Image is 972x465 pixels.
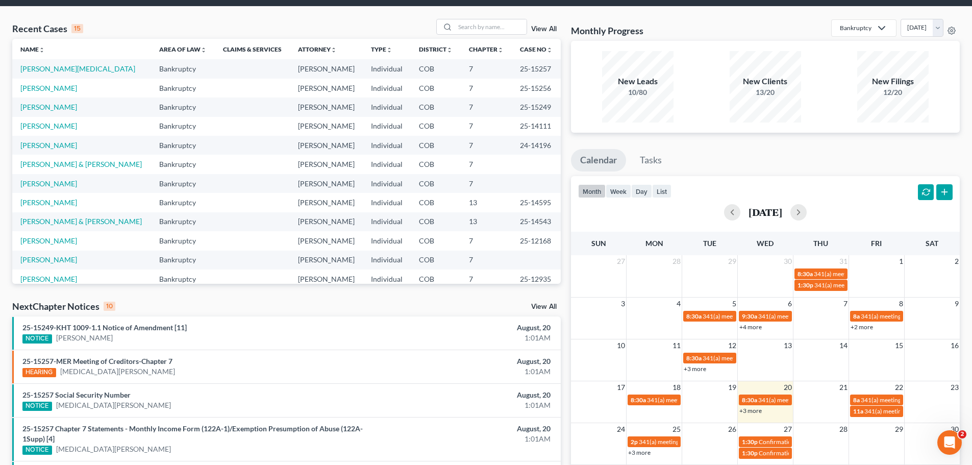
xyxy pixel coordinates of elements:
input: Search by name... [455,19,527,34]
td: Bankruptcy [151,231,215,250]
a: [PERSON_NAME] [20,198,77,207]
div: August, 20 [381,323,551,333]
td: 7 [461,155,512,174]
div: NOTICE [22,334,52,344]
span: 28 [838,423,849,435]
i: unfold_more [331,47,337,53]
span: Sat [926,239,938,248]
td: [PERSON_NAME] [290,59,363,78]
span: 30 [950,423,960,435]
a: [PERSON_NAME] [20,84,77,92]
div: New Clients [730,76,801,87]
span: 341(a) meeting for [PERSON_NAME] [864,407,963,415]
td: Individual [363,193,411,212]
td: COB [411,97,461,116]
td: Bankruptcy [151,193,215,212]
td: Individual [363,174,411,193]
a: [PERSON_NAME] & [PERSON_NAME] [20,217,142,226]
span: 10 [616,339,626,352]
div: 10/80 [602,87,674,97]
td: Bankruptcy [151,251,215,270]
span: 14 [838,339,849,352]
span: 341(a) meeting for [PERSON_NAME] [703,312,801,320]
td: 25-14111 [512,117,561,136]
td: 13 [461,193,512,212]
td: COB [411,174,461,193]
span: 341(a) meeting for [PERSON_NAME] [814,270,912,278]
div: 1:01AM [381,400,551,410]
button: list [652,184,671,198]
i: unfold_more [386,47,392,53]
a: View All [531,303,557,310]
span: 4 [676,298,682,310]
td: COB [411,231,461,250]
td: 25-14543 [512,212,561,231]
td: Bankruptcy [151,174,215,193]
a: [PERSON_NAME] [56,333,113,343]
td: 7 [461,174,512,193]
td: COB [411,136,461,155]
a: 25-15257 Social Security Number [22,390,131,399]
span: 8:30a [686,312,702,320]
span: 26 [727,423,737,435]
td: 7 [461,117,512,136]
a: [PERSON_NAME] [20,275,77,283]
a: 25-15257-MER Meeting of Creditors-Chapter 7 [22,357,172,365]
th: Claims & Services [215,39,290,59]
span: 5 [731,298,737,310]
td: COB [411,193,461,212]
a: Chapterunfold_more [469,45,504,53]
td: 7 [461,270,512,288]
td: Individual [363,212,411,231]
a: [PERSON_NAME] & [PERSON_NAME] [20,160,142,168]
i: unfold_more [497,47,504,53]
span: 2 [958,430,966,438]
span: 1:30p [797,281,813,289]
div: NOTICE [22,402,52,411]
i: unfold_more [546,47,553,53]
td: COB [411,270,461,288]
a: Districtunfold_more [419,45,453,53]
div: 1:01AM [381,333,551,343]
span: 9 [954,298,960,310]
td: Individual [363,117,411,136]
td: [PERSON_NAME] [290,79,363,97]
div: 15 [71,24,83,33]
td: Individual [363,79,411,97]
span: 341(a) meeting for [PERSON_NAME] [647,396,745,404]
td: 13 [461,212,512,231]
div: 1:01AM [381,366,551,377]
span: 2p [631,438,638,446]
td: Bankruptcy [151,136,215,155]
td: [PERSON_NAME] [290,155,363,174]
a: View All [531,26,557,33]
span: Fri [871,239,882,248]
span: 341(a) meeting for [PERSON_NAME] & [PERSON_NAME] [639,438,791,446]
i: unfold_more [201,47,207,53]
span: 18 [671,381,682,394]
a: +2 more [851,323,873,331]
span: 23 [950,381,960,394]
span: Tue [703,239,716,248]
td: 25-12935 [512,270,561,288]
span: 21 [838,381,849,394]
td: 7 [461,136,512,155]
span: 27 [616,255,626,267]
td: Bankruptcy [151,212,215,231]
td: Individual [363,251,411,270]
i: unfold_more [446,47,453,53]
span: Wed [757,239,774,248]
div: New Leads [602,76,674,87]
a: Calendar [571,149,626,172]
a: Typeunfold_more [371,45,392,53]
span: 8a [853,396,860,404]
td: [PERSON_NAME] [290,193,363,212]
span: 25 [671,423,682,435]
span: 8:30a [797,270,813,278]
div: August, 20 [381,390,551,400]
span: 341(a) meeting for [PERSON_NAME] [758,312,857,320]
a: +4 more [739,323,762,331]
span: Thu [813,239,828,248]
td: COB [411,155,461,174]
span: 12 [727,339,737,352]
